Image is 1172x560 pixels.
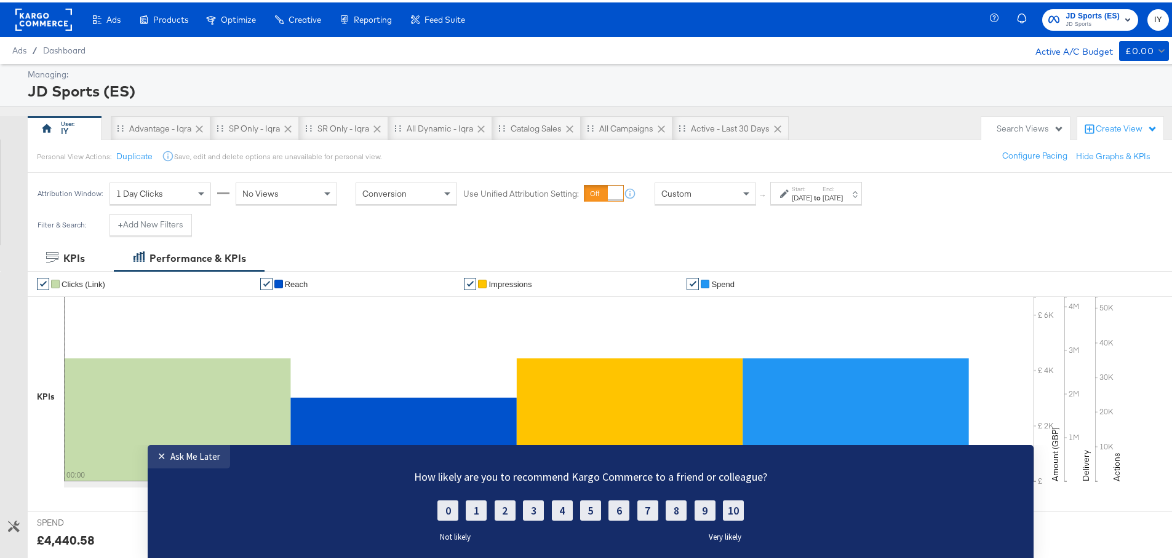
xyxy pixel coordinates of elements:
div: Drag to reorder tab [679,122,685,129]
div: Drag to reorder tab [587,122,594,129]
button: Configure Pacing [994,143,1076,165]
span: Spend [711,277,735,286]
div: KPIs [63,249,85,263]
label: 0 [437,55,458,76]
button: +Add New Filters [110,211,192,234]
label: 7 [637,55,658,76]
div: Save, edit and delete options are unavailable for personal view. [174,149,381,159]
div: Drag to reorder tab [305,122,312,129]
span: Ads [12,43,26,53]
span: JD Sports (ES) [1066,7,1120,20]
div: SR only - Iqra [317,120,369,132]
label: Use Unified Attribution Setting: [463,186,579,197]
span: 1 Day Clicks [116,186,163,197]
label: 6 [608,55,629,76]
label: 1 [466,55,487,76]
label: 2 [495,55,516,76]
a: ✔ [687,275,699,288]
span: Reporting [354,12,392,22]
div: Catalog Sales [511,120,562,132]
div: Drag to reorder tab [117,122,124,129]
span: Clicks (Link) [62,277,105,286]
div: All Dynamic - Iqra [407,120,473,132]
div: How likely are you to recommend Kargo Commerce to a friend or colleague? [375,25,806,39]
span: / [26,43,43,53]
div: Performance & KPIs [149,249,246,263]
label: Not likely [431,87,471,97]
div: [DATE] [823,191,843,200]
span: Impressions [488,277,532,286]
a: Dashboard [43,43,86,53]
button: Hide Graphs & KPIs [1076,148,1150,160]
div: ✕ [157,5,170,17]
label: 3 [523,55,544,76]
label: Very likely [709,87,751,97]
label: 5 [580,55,601,76]
strong: + [118,216,123,228]
span: ↑ [757,191,769,195]
span: Products [153,12,188,22]
label: End: [823,183,843,191]
div: Personal View Actions: [37,149,111,159]
a: ✔ [37,275,49,288]
div: Ask Me Later [170,6,220,17]
button: Duplicate [116,148,153,160]
div: Search Views [997,120,1064,132]
span: No Views [242,186,279,197]
span: Optimize [221,12,256,22]
div: Active A/C Budget [1023,39,1113,57]
span: IY [1152,10,1164,25]
div: JD Sports (ES) [28,78,1166,99]
div: Advantage - Iqra [129,120,191,132]
div: Filter & Search: [37,218,87,227]
span: JD Sports [1066,17,1120,27]
button: JD Sports (ES)JD Sports [1042,7,1138,28]
label: 8 [666,55,687,76]
div: IY [61,123,68,135]
div: Managing: [28,66,1166,78]
div: [DATE] [792,191,812,200]
label: 9 [695,55,716,76]
div: SP only - Iqra [229,120,280,132]
span: Conversion [362,186,407,197]
span: Reach [285,277,308,286]
a: ✔ [464,275,476,288]
div: Attribution Window: [37,187,103,195]
span: Creative [289,12,321,22]
div: Drag to reorder tab [394,122,401,129]
div: Drag to reorder tab [498,122,505,129]
button: £0.00 [1119,39,1169,58]
div: Create View [1096,120,1157,133]
span: Ads [106,12,121,22]
span: Custom [661,186,692,197]
span: Feed Suite [425,12,465,22]
label: Start: [792,183,812,191]
strong: to [812,191,823,200]
div: KPIs [37,388,55,400]
label: 4 [552,55,573,76]
a: ✔ [260,275,273,288]
div: Drag to reorder tab [217,122,223,129]
button: IY [1147,7,1169,28]
div: All Campaigns [599,120,653,132]
label: 10 [723,55,744,76]
div: Active - Last 30 Days [691,120,770,132]
div: £0.00 [1125,41,1154,57]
